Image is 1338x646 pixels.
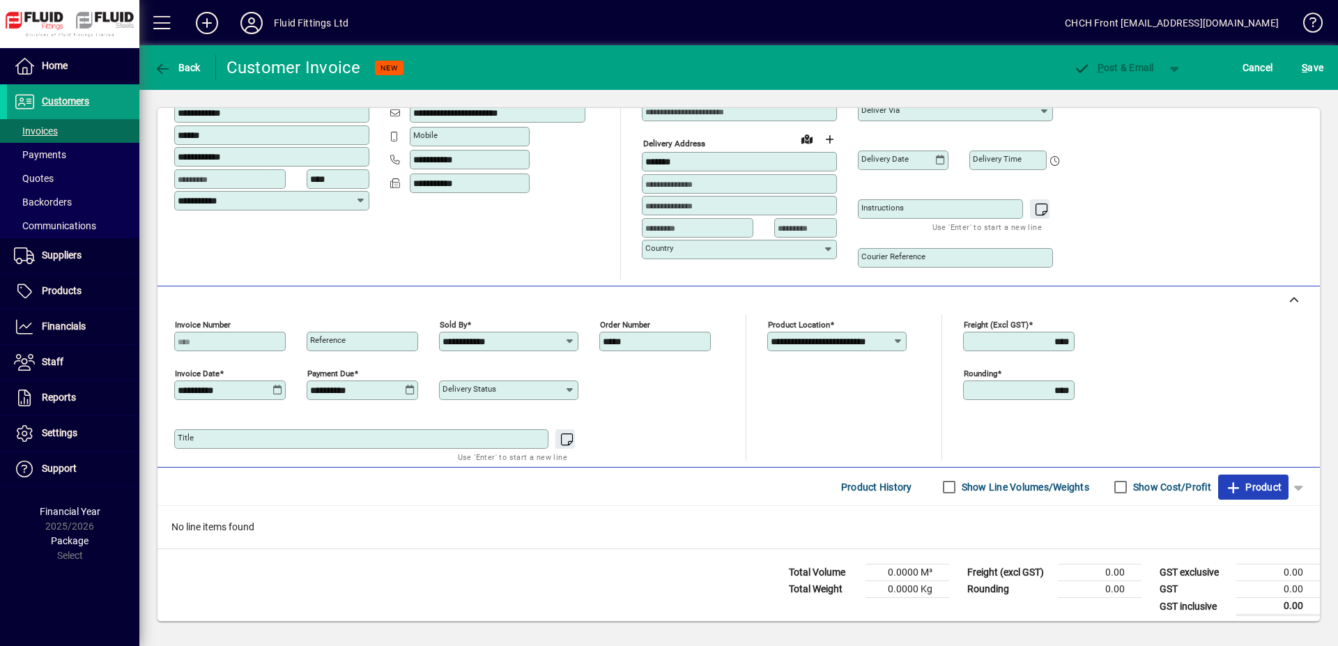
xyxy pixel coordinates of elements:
[42,321,86,332] span: Financials
[7,309,139,344] a: Financials
[782,564,866,581] td: Total Volume
[768,320,830,330] mat-label: Product location
[841,476,912,498] span: Product History
[440,320,467,330] mat-label: Sold by
[1066,55,1161,80] button: Post & Email
[1058,581,1141,598] td: 0.00
[139,55,216,80] app-page-header-button: Back
[959,480,1089,494] label: Show Line Volumes/Weights
[7,167,139,190] a: Quotes
[861,203,904,213] mat-label: Instructions
[836,475,918,500] button: Product History
[7,380,139,415] a: Reports
[40,506,100,517] span: Financial Year
[645,243,673,253] mat-label: Country
[600,320,650,330] mat-label: Order number
[229,10,274,36] button: Profile
[866,581,949,598] td: 0.0000 Kg
[151,55,204,80] button: Back
[1239,55,1277,80] button: Cancel
[175,369,220,378] mat-label: Invoice date
[7,345,139,380] a: Staff
[157,506,1320,548] div: No line items found
[1065,12,1279,34] div: CHCH Front [EMAIL_ADDRESS][DOMAIN_NAME]
[7,49,139,84] a: Home
[7,119,139,143] a: Invoices
[413,130,438,140] mat-label: Mobile
[51,535,89,546] span: Package
[7,452,139,486] a: Support
[7,274,139,309] a: Products
[443,384,496,394] mat-label: Delivery status
[14,125,58,137] span: Invoices
[310,335,346,345] mat-label: Reference
[796,128,818,150] a: View on map
[307,369,354,378] mat-label: Payment due
[1225,476,1282,498] span: Product
[861,154,909,164] mat-label: Delivery date
[14,173,54,184] span: Quotes
[1153,581,1236,598] td: GST
[1218,475,1289,500] button: Product
[7,416,139,451] a: Settings
[1236,598,1320,615] td: 0.00
[185,10,229,36] button: Add
[1058,564,1141,581] td: 0.00
[7,143,139,167] a: Payments
[964,369,997,378] mat-label: Rounding
[1130,480,1211,494] label: Show Cost/Profit
[818,128,840,151] button: Choose address
[175,320,231,330] mat-label: Invoice number
[1236,581,1320,598] td: 0.00
[1302,56,1323,79] span: ave
[458,449,567,465] mat-hint: Use 'Enter' to start a new line
[960,581,1058,598] td: Rounding
[7,214,139,238] a: Communications
[1098,62,1104,73] span: P
[14,149,66,160] span: Payments
[1293,3,1321,48] a: Knowledge Base
[42,60,68,71] span: Home
[960,564,1058,581] td: Freight (excl GST)
[1153,564,1236,581] td: GST exclusive
[14,197,72,208] span: Backorders
[782,581,866,598] td: Total Weight
[42,249,82,261] span: Suppliers
[42,285,82,296] span: Products
[866,564,949,581] td: 0.0000 M³
[932,219,1042,235] mat-hint: Use 'Enter' to start a new line
[7,190,139,214] a: Backorders
[1073,62,1154,73] span: ost & Email
[274,12,348,34] div: Fluid Fittings Ltd
[14,220,96,231] span: Communications
[154,62,201,73] span: Back
[861,105,900,115] mat-label: Deliver via
[42,356,63,367] span: Staff
[226,56,361,79] div: Customer Invoice
[7,238,139,273] a: Suppliers
[42,392,76,403] span: Reports
[861,252,925,261] mat-label: Courier Reference
[1243,56,1273,79] span: Cancel
[1298,55,1327,80] button: Save
[380,63,398,72] span: NEW
[973,154,1022,164] mat-label: Delivery time
[178,433,194,443] mat-label: Title
[964,320,1029,330] mat-label: Freight (excl GST)
[42,463,77,474] span: Support
[1236,564,1320,581] td: 0.00
[1153,598,1236,615] td: GST inclusive
[42,95,89,107] span: Customers
[1302,62,1307,73] span: S
[42,427,77,438] span: Settings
